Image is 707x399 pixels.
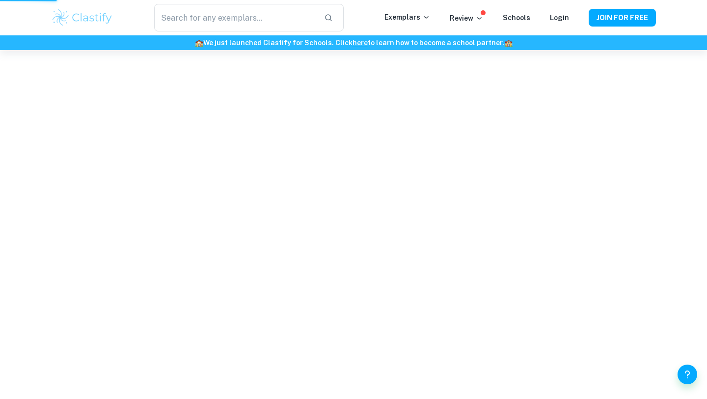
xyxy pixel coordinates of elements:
a: here [353,39,368,47]
span: 🏫 [504,39,513,47]
p: Exemplars [384,12,430,23]
a: Schools [503,14,530,22]
h6: We just launched Clastify for Schools. Click to learn how to become a school partner. [2,37,705,48]
p: Review [450,13,483,24]
span: 🏫 [195,39,203,47]
button: JOIN FOR FREE [589,9,656,27]
img: Clastify logo [51,8,113,28]
button: Help and Feedback [678,365,697,384]
a: Login [550,14,569,22]
input: Search for any exemplars... [154,4,316,31]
